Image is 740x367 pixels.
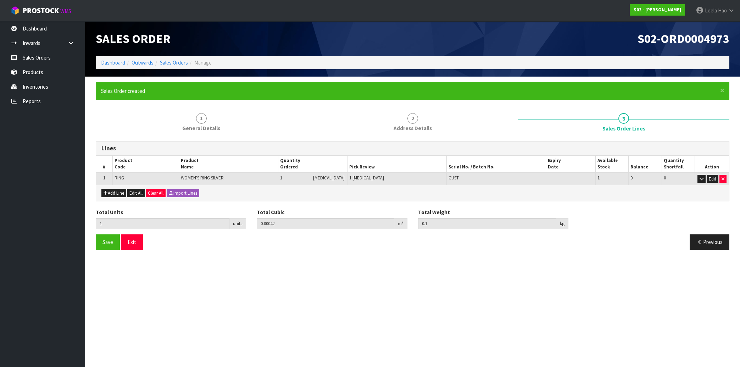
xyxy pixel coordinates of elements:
span: 2 [407,113,418,124]
span: Address Details [394,124,432,132]
div: kg [556,218,568,229]
th: Balance [629,156,662,173]
strong: S02 - [PERSON_NAME] [634,7,681,13]
th: Available Stock [595,156,628,173]
button: Exit [121,234,143,250]
input: Total Cubic [257,218,394,229]
small: WMS [60,8,71,15]
label: Total Weight [418,208,450,216]
span: 3 [618,113,629,124]
span: 0 [630,175,633,181]
th: Quantity Ordered [278,156,347,173]
span: CUST [449,175,459,181]
th: # [96,156,113,173]
span: Sales Order created [101,88,145,94]
span: Sales Order Lines [602,125,645,132]
th: Quantity Shortfall [662,156,695,173]
button: Previous [690,234,729,250]
img: cube-alt.png [11,6,20,15]
button: Edit All [127,189,145,198]
span: Leela [705,7,717,14]
input: Total Units [96,218,229,229]
span: 1 [597,175,600,181]
span: 1 [196,113,207,124]
span: 1 [MEDICAL_DATA] [349,175,384,181]
span: [MEDICAL_DATA] [313,175,345,181]
button: Clear All [146,189,166,198]
span: ProStock [23,6,59,15]
th: Expiry Date [546,156,595,173]
button: Import Lines [167,189,199,198]
h3: Lines [101,145,724,152]
th: Product Name [179,156,278,173]
th: Pick Review [347,156,447,173]
input: Total Weight [418,218,556,229]
th: Action [695,156,729,173]
a: Sales Orders [160,59,188,66]
label: Total Units [96,208,123,216]
span: Sales Order [96,31,171,46]
a: Outwards [132,59,154,66]
span: Sales Order Lines [96,136,729,255]
th: Serial No. / Batch No. [447,156,546,173]
label: Total Cubic [257,208,284,216]
a: Dashboard [101,59,125,66]
div: m³ [394,218,407,229]
span: RING [115,175,124,181]
span: Manage [194,59,212,66]
span: 1 [103,175,105,181]
div: units [229,218,246,229]
span: Save [102,239,113,245]
span: General Details [182,124,220,132]
span: 1 [280,175,282,181]
button: Save [96,234,120,250]
span: S02-ORD0004973 [638,31,729,46]
span: WOMEN'S RING SILVER [181,175,224,181]
button: Add Line [101,189,126,198]
span: × [720,85,724,95]
span: 0 [664,175,666,181]
th: Product Code [113,156,179,173]
button: Edit [707,175,718,183]
span: Hao [718,7,727,14]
